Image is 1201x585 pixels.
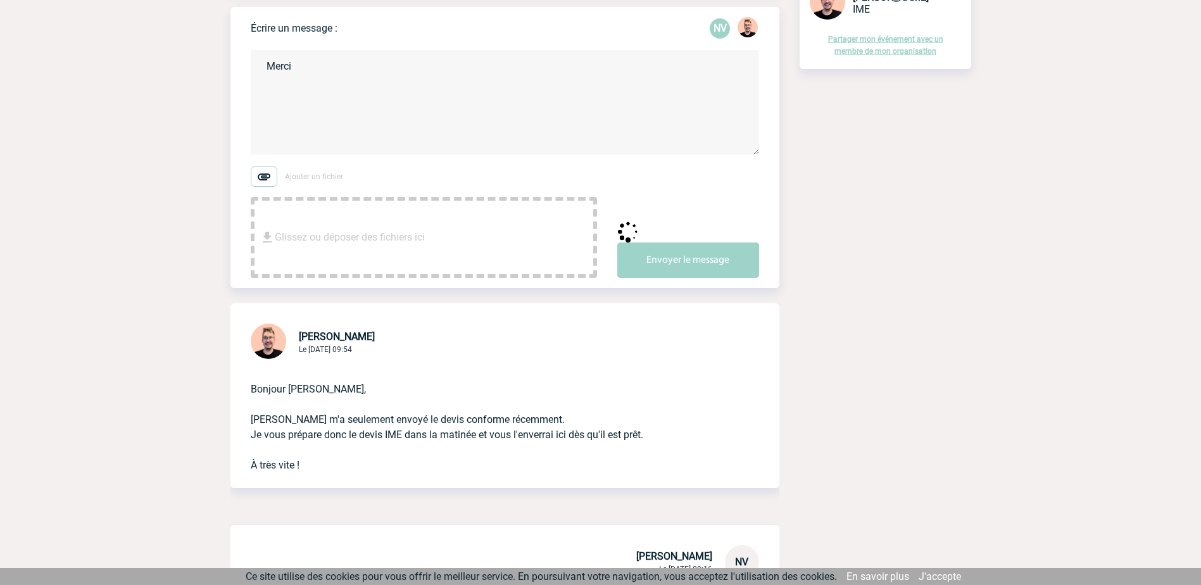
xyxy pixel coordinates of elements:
[246,570,837,582] span: Ce site utilise des cookies pour vous offrir le meilleur service. En poursuivant votre navigation...
[617,242,759,278] button: Envoyer le message
[251,22,337,34] p: Écrire un message :
[738,17,758,37] img: 129741-1.png
[738,17,758,40] div: Stefan MILADINOVIC
[299,330,375,343] span: [PERSON_NAME]
[735,556,748,568] span: NV
[853,3,870,15] span: IME
[710,18,730,39] div: Noëlle VIVIEN
[828,35,943,56] a: Partager mon événement avec un membre de mon organisation
[275,206,425,269] span: Glissez ou déposer des fichiers ici
[919,570,961,582] a: J'accepte
[285,172,343,181] span: Ajouter un fichier
[299,345,352,354] span: Le [DATE] 09:54
[251,362,724,473] p: Bonjour [PERSON_NAME], [PERSON_NAME] m'a seulement envoyé le devis conforme récemment. Je vous pr...
[260,230,275,245] img: file_download.svg
[710,18,730,39] p: NV
[846,570,909,582] a: En savoir plus
[659,565,712,574] span: Le [DATE] 09:16
[251,324,286,359] img: 129741-1.png
[636,550,712,562] span: [PERSON_NAME]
